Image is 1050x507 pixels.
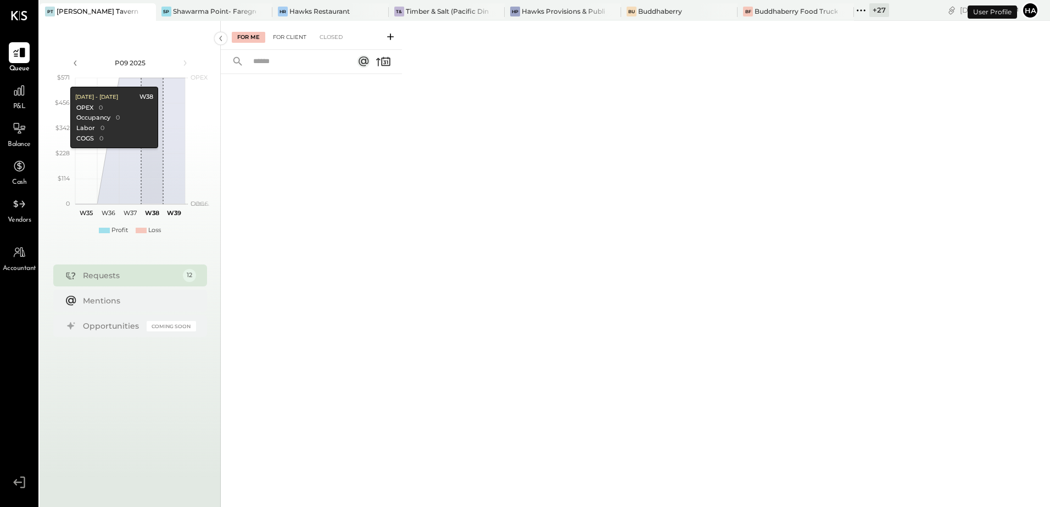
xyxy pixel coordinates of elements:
[1,42,38,74] a: Queue
[968,5,1017,19] div: User Profile
[83,58,177,67] div: P09 2025
[314,32,348,43] div: Closed
[946,4,957,16] div: copy link
[191,74,208,81] text: OPEX
[76,124,94,133] div: Labor
[55,149,70,157] text: $228
[124,209,137,217] text: W37
[83,270,177,281] div: Requests
[1021,2,1039,19] button: Ha
[148,226,161,235] div: Loss
[406,7,489,16] div: Timber & Salt (Pacific Dining CA1 LLC)
[80,209,93,217] text: W35
[869,3,889,17] div: + 27
[147,321,196,331] div: Coming Soon
[111,226,128,235] div: Profit
[394,7,404,16] div: T&
[101,209,115,217] text: W36
[161,7,171,16] div: SP
[1,80,38,112] a: P&L
[75,93,118,101] div: [DATE] - [DATE]
[278,7,288,16] div: HR
[100,124,104,133] div: 0
[743,7,753,16] div: BF
[1,156,38,188] a: Cash
[1,194,38,226] a: Vendors
[66,200,70,207] text: 0
[115,114,119,122] div: 0
[99,134,103,143] div: 0
[9,64,30,74] span: Queue
[83,320,141,331] div: Opportunities
[45,7,55,16] div: PT
[183,269,196,282] div: 12
[232,32,265,43] div: For Me
[8,216,31,226] span: Vendors
[57,74,70,81] text: $571
[76,104,93,112] div: OPEX
[289,7,350,16] div: Hawks Restaurant
[638,7,682,16] div: Buddhaberry
[76,114,110,122] div: Occupancy
[960,5,1019,15] div: [DATE]
[755,7,837,16] div: Buddhaberry Food Truck
[627,7,636,16] div: Bu
[98,104,102,112] div: 0
[167,209,181,217] text: W39
[12,178,26,188] span: Cash
[76,134,93,143] div: COGS
[58,174,70,182] text: $114
[510,7,520,16] div: HP
[139,93,153,102] div: W38
[267,32,312,43] div: For Client
[3,264,36,274] span: Accountant
[57,7,138,16] div: [PERSON_NAME] Tavern
[1,118,38,150] a: Balance
[191,200,209,207] text: Occu...
[55,99,70,106] text: $456
[13,102,26,112] span: P&L
[145,209,159,217] text: W38
[1,242,38,274] a: Accountant
[173,7,256,16] div: Shawarma Point- Fareground
[83,295,191,306] div: Mentions
[8,140,31,150] span: Balance
[55,124,70,132] text: $342
[522,7,605,16] div: Hawks Provisions & Public House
